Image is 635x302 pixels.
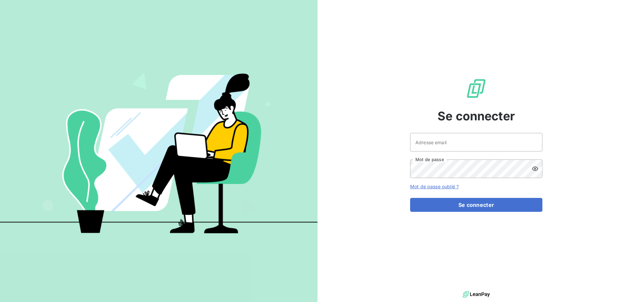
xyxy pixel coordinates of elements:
a: Mot de passe oublié ? [410,184,459,189]
img: logo [463,289,490,299]
button: Se connecter [410,198,542,212]
input: placeholder [410,133,542,151]
img: Logo LeanPay [466,78,487,99]
span: Se connecter [438,107,515,125]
